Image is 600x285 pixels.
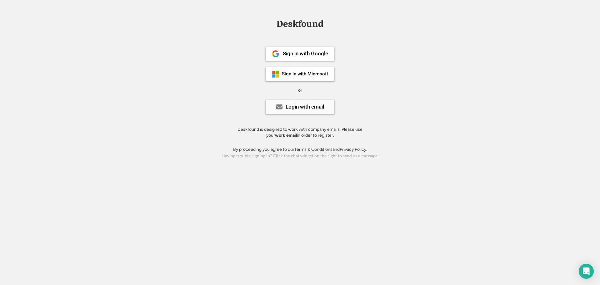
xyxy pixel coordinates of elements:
[272,50,279,58] img: 1024px-Google__G__Logo.svg.png
[282,72,328,76] div: Sign in with Microsoft
[230,126,370,139] div: Deskfound is designed to work with company emails. Please use your in order to register.
[298,87,302,94] div: or
[294,147,332,152] a: Terms & Conditions
[273,19,327,29] div: Deskfound
[272,70,279,78] img: ms-symbollockup_mssymbol_19.png
[275,133,297,138] strong: work email
[340,147,367,152] a: Privacy Policy.
[283,51,328,56] div: Sign in with Google
[286,104,324,109] div: Login with email
[233,146,367,153] div: By proceeding you agree to our and
[579,264,594,279] div: Open Intercom Messenger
